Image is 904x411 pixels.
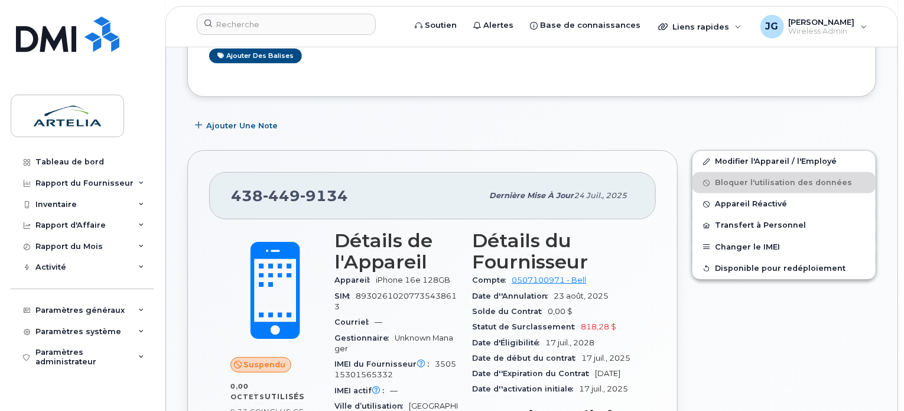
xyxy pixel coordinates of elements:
[230,382,265,401] span: 0,00 Octets
[789,17,855,27] span: [PERSON_NAME]
[692,151,876,172] a: Modifier l'Appareil / l'Employé
[574,191,627,200] span: 24 juil., 2025
[206,120,278,131] span: Ajouter une Note
[472,369,595,378] span: Date d''Expiration du Contrat
[512,276,586,284] a: 0507100971 - Bell
[334,292,457,311] span: 89302610207735438613
[244,359,286,370] span: Suspendu
[789,27,855,36] span: Wireless Admin
[472,230,635,273] h3: Détails du Fournisseur
[692,258,876,279] button: Disponible pour redéploiement
[692,172,876,193] button: Bloquer l'utilisation des données
[715,264,846,273] span: Disponible pour redéploiement
[187,115,288,136] button: Ajouter une Note
[472,292,554,300] span: Date d''Annulation
[334,402,409,410] span: Ville d’utilisation
[425,20,457,31] span: Soutien
[334,276,376,284] span: Appareil
[472,307,548,316] span: Solde du Contrat
[197,14,376,35] input: Recherche
[465,14,522,37] a: Alertes
[489,191,574,200] span: Dernière mise à jour
[472,322,581,331] span: Statut de Surclassement
[554,292,609,300] span: 23 août, 2025
[650,15,750,38] div: Liens rapides
[334,230,458,273] h3: Détails de l'Appareil
[472,354,581,363] span: Date de début du contrat
[375,318,382,326] span: —
[265,392,304,401] span: utilisés
[472,276,512,284] span: Compte
[548,307,573,316] span: 0,00 $
[581,322,616,331] span: 818,28 $
[300,187,348,205] span: 9134
[376,276,450,284] span: iPhone 16e 128GB
[581,354,630,363] span: 17 juil., 2025
[334,318,375,326] span: Courriel
[390,386,398,395] span: —
[766,20,779,34] span: JG
[692,237,876,258] button: Changer le IMEI
[334,292,356,300] span: SIM
[522,14,649,37] a: Base de connaissances
[334,334,395,342] span: Gestionnaire
[231,187,348,205] span: 438
[334,360,435,368] span: IMEI du Fournisseur
[472,338,545,347] span: Date d'Éligibilité
[692,215,876,236] button: Transfert à Personnel
[472,384,579,393] span: Date d''activation initiale
[540,20,640,31] span: Base de connaissances
[407,14,465,37] a: Soutien
[715,200,787,209] span: Appareil Réactivé
[334,386,390,395] span: IMEI actif
[752,15,876,38] div: Justin Gauthier
[595,369,620,378] span: [DATE]
[263,187,300,205] span: 449
[545,338,594,347] span: 17 juil., 2028
[209,48,302,63] a: Ajouter des balises
[672,22,729,31] span: Liens rapides
[692,193,876,215] button: Appareil Réactivé
[483,20,513,31] span: Alertes
[334,334,453,353] span: Unknown Manager
[579,384,628,393] span: 17 juil., 2025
